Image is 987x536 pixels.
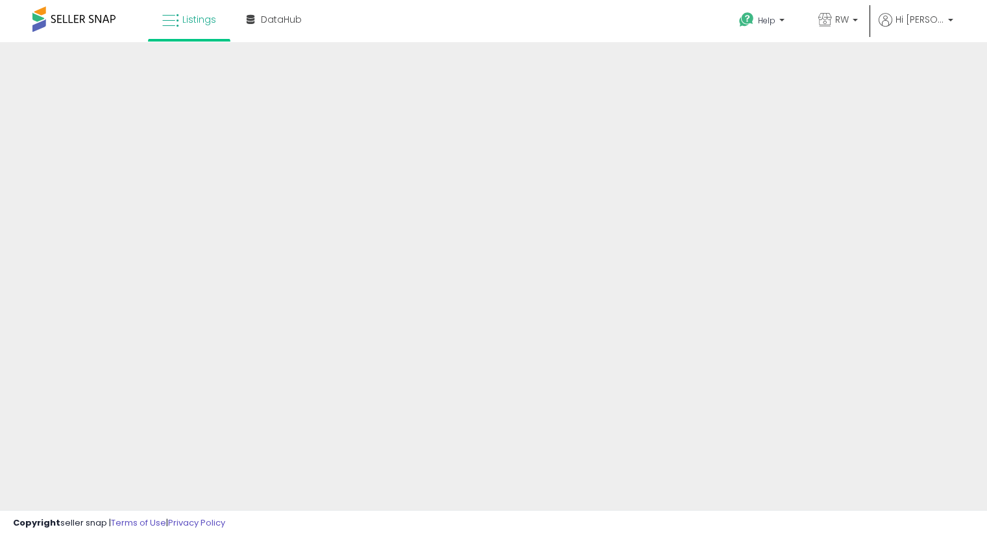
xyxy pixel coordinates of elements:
[168,517,225,529] a: Privacy Policy
[182,13,216,26] span: Listings
[879,13,953,42] a: Hi [PERSON_NAME]
[111,517,166,529] a: Terms of Use
[729,2,798,42] a: Help
[758,15,775,26] span: Help
[13,517,225,530] div: seller snap | |
[835,13,849,26] span: RW
[13,517,60,529] strong: Copyright
[261,13,302,26] span: DataHub
[896,13,944,26] span: Hi [PERSON_NAME]
[738,12,755,28] i: Get Help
